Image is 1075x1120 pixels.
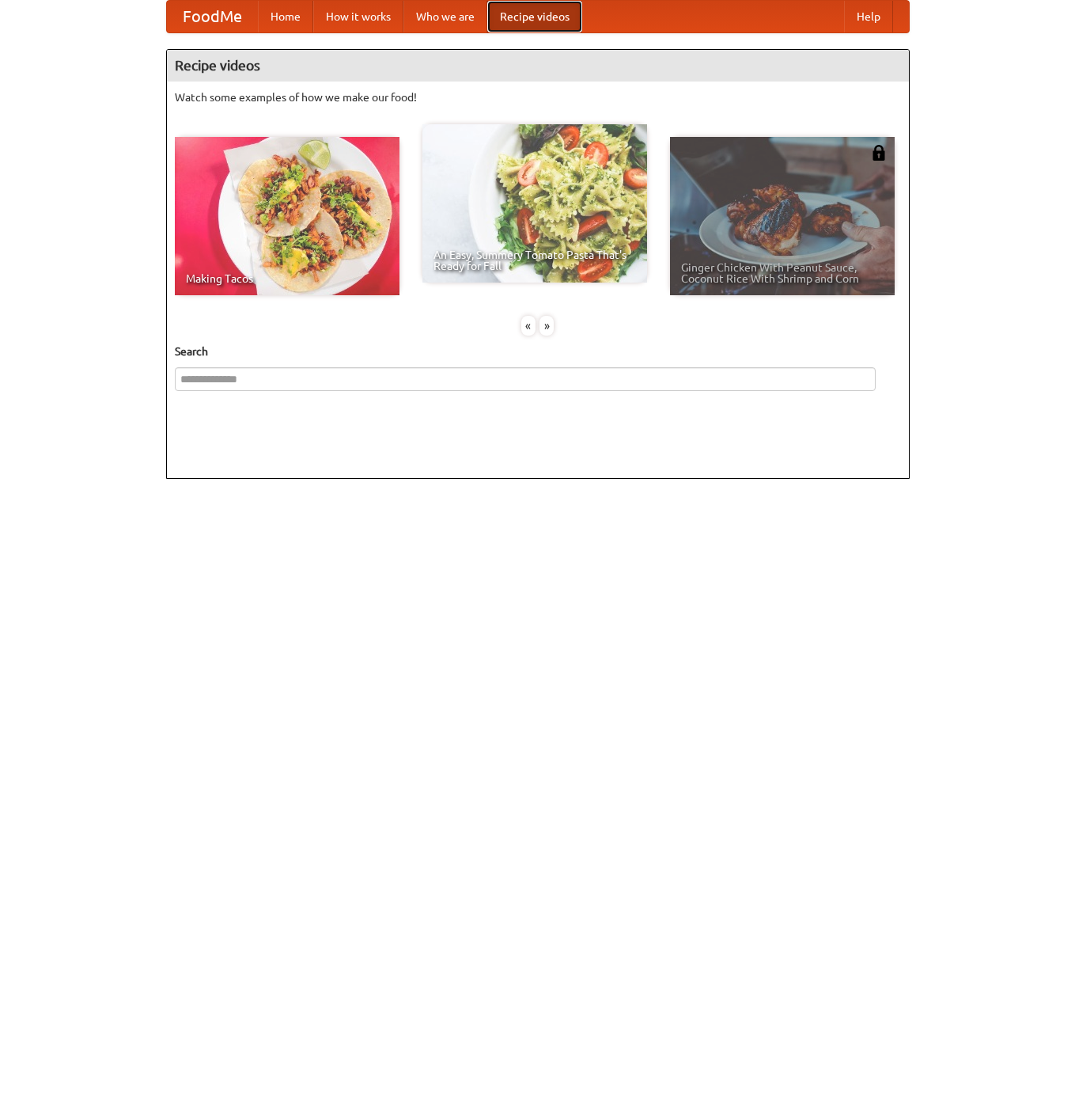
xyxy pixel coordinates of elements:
p: Watch some examples of how we make our food! [175,89,901,105]
a: FoodMe [167,1,258,32]
span: Making Tacos [186,273,388,284]
div: « [521,316,536,336]
h5: Search [175,344,901,359]
div: » [539,316,554,336]
h4: Recipe videos [167,50,909,82]
a: How it works [313,1,403,32]
a: Home [258,1,313,32]
a: Making Tacos [175,137,399,295]
span: An Easy, Summery Tomato Pasta That's Ready for Fall [433,249,636,271]
img: 483408.png [871,145,887,161]
a: An Easy, Summery Tomato Pasta That's Ready for Fall [422,124,647,283]
a: Help [844,1,893,32]
a: Recipe videos [487,1,582,32]
a: Who we are [403,1,487,32]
